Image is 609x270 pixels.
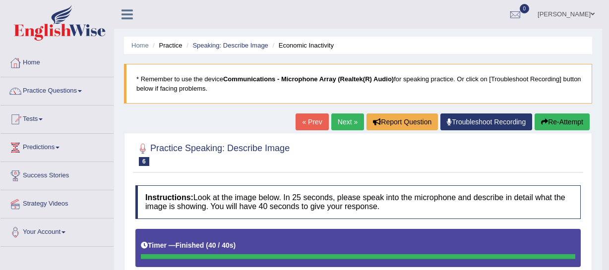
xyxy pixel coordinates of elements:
a: Your Account [0,218,114,243]
b: 40 / 40s [208,241,234,249]
span: 6 [139,157,149,166]
b: Instructions: [145,193,193,202]
li: Economic Inactivity [270,41,334,50]
a: Practice Questions [0,77,114,102]
b: ) [234,241,236,249]
button: Report Question [366,113,438,130]
span: 0 [520,4,530,13]
a: Troubleshoot Recording [440,113,532,130]
a: Speaking: Describe Image [192,42,268,49]
b: ( [206,241,208,249]
b: Finished [176,241,204,249]
h4: Look at the image below. In 25 seconds, please speak into the microphone and describe in detail w... [135,185,581,218]
h2: Practice Speaking: Describe Image [135,141,290,166]
b: Communications - Microphone Array (Realtek(R) Audio) [223,75,394,83]
a: Home [131,42,149,49]
button: Re-Attempt [535,113,590,130]
a: Strategy Videos [0,190,114,215]
a: Success Stories [0,162,114,187]
blockquote: * Remember to use the device for speaking practice. Or click on [Troubleshoot Recording] button b... [124,64,592,104]
a: Home [0,49,114,74]
a: Next » [331,113,364,130]
h5: Timer — [141,242,236,249]
a: Tests [0,106,114,130]
li: Practice [150,41,182,50]
a: « Prev [296,113,328,130]
a: Predictions [0,134,114,159]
